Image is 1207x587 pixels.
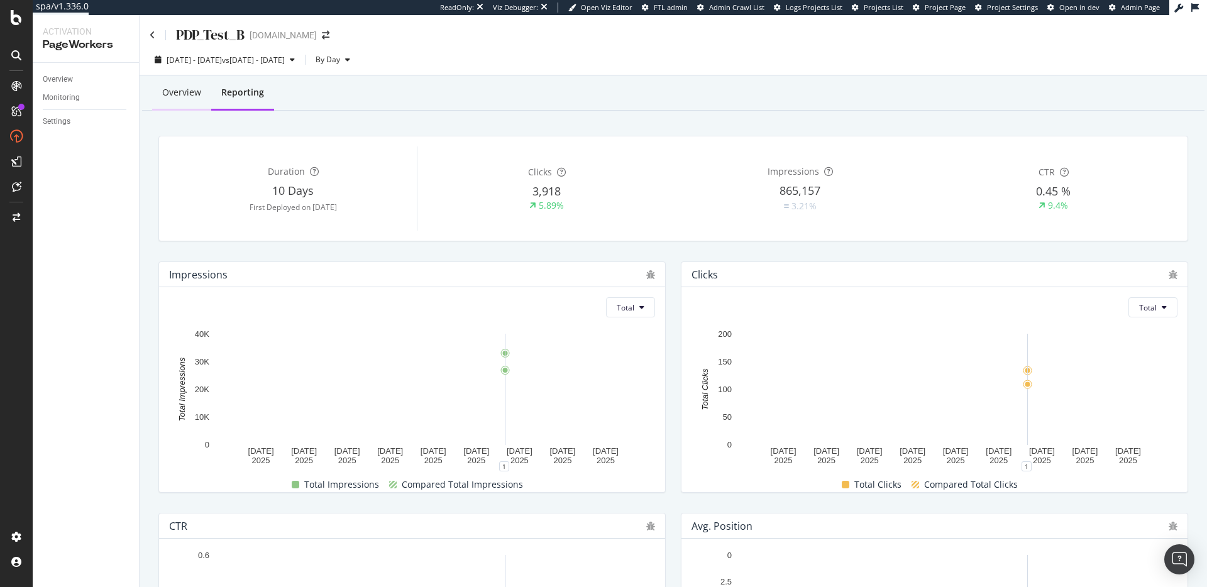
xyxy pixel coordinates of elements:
[507,446,532,456] text: [DATE]
[727,440,732,449] text: 0
[169,327,655,466] svg: A chart.
[606,297,655,317] button: Total
[499,461,509,471] div: 1
[692,520,752,532] div: Avg. position
[549,446,575,456] text: [DATE]
[813,446,839,456] text: [DATE]
[291,446,317,456] text: [DATE]
[169,520,187,532] div: CTR
[1076,456,1094,466] text: 2025
[268,165,305,177] span: Duration
[43,115,70,128] div: Settings
[295,456,313,466] text: 2025
[786,3,842,12] span: Logs Projects List
[817,456,835,466] text: 2025
[424,456,443,466] text: 2025
[43,38,129,52] div: PageWorkers
[221,86,264,99] div: Reporting
[463,446,489,456] text: [DATE]
[718,385,732,394] text: 100
[913,3,966,13] a: Project Page
[43,73,130,86] a: Overview
[646,522,655,530] div: bug
[1039,166,1055,178] span: CTR
[1169,270,1177,279] div: bug
[723,412,732,422] text: 50
[205,440,209,449] text: 0
[1109,3,1160,13] a: Admin Page
[989,456,1008,466] text: 2025
[857,446,883,456] text: [DATE]
[322,31,329,40] div: arrow-right-arrow-left
[311,54,340,65] span: By Day
[176,25,245,45] div: PDP_Test_B
[311,50,355,70] button: By Day
[692,327,1177,466] svg: A chart.
[493,3,538,13] div: Viz Debugger:
[718,357,732,366] text: 150
[1047,3,1100,13] a: Open in dev
[169,202,417,212] div: First Deployed on [DATE]
[167,55,222,65] span: [DATE] - [DATE]
[1128,297,1177,317] button: Total
[440,3,474,13] div: ReadOnly:
[177,358,187,422] text: Total Impressions
[195,385,209,394] text: 20K
[975,3,1038,13] a: Project Settings
[924,477,1018,492] span: Compared Total Clicks
[593,446,619,456] text: [DATE]
[510,456,529,466] text: 2025
[852,3,903,13] a: Projects List
[709,3,764,12] span: Admin Crawl List
[861,456,879,466] text: 2025
[539,199,564,212] div: 5.89%
[1164,544,1194,574] div: Open Intercom Messenger
[943,446,969,456] text: [DATE]
[1139,302,1157,313] span: Total
[1121,3,1160,12] span: Admin Page
[1036,184,1071,199] span: 0.45 %
[925,3,966,12] span: Project Page
[198,551,209,560] text: 0.6
[252,456,270,466] text: 2025
[771,446,796,456] text: [DATE]
[195,329,209,339] text: 40K
[774,3,842,13] a: Logs Projects List
[947,456,965,466] text: 2025
[43,91,80,104] div: Monitoring
[43,25,129,38] div: Activation
[222,55,285,65] span: vs [DATE] - [DATE]
[304,477,379,492] span: Total Impressions
[692,268,718,281] div: Clicks
[195,412,209,422] text: 10K
[581,3,632,12] span: Open Viz Editor
[791,200,817,212] div: 3.21%
[43,73,73,86] div: Overview
[272,183,314,198] span: 10 Days
[903,456,922,466] text: 2025
[169,268,228,281] div: Impressions
[553,456,571,466] text: 2025
[1033,456,1051,466] text: 2025
[727,551,732,560] text: 0
[646,270,655,279] div: bug
[334,446,360,456] text: [DATE]
[195,357,209,366] text: 30K
[421,446,446,456] text: [DATE]
[987,3,1038,12] span: Project Settings
[250,29,317,41] div: [DOMAIN_NAME]
[597,456,615,466] text: 2025
[43,91,130,104] a: Monitoring
[700,368,710,410] text: Total Clicks
[377,446,403,456] text: [DATE]
[864,3,903,12] span: Projects List
[1169,522,1177,530] div: bug
[1048,199,1068,212] div: 9.4%
[774,456,793,466] text: 2025
[528,166,552,178] span: Clicks
[1059,3,1100,12] span: Open in dev
[1029,446,1055,456] text: [DATE]
[1119,456,1137,466] text: 2025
